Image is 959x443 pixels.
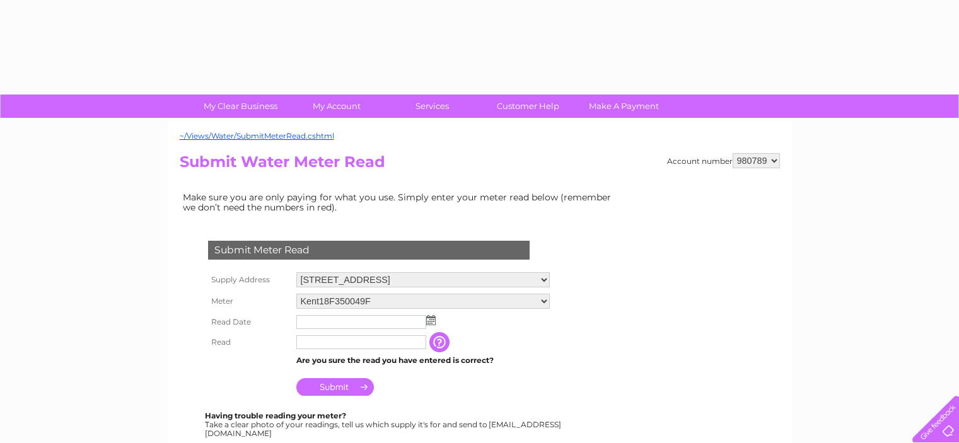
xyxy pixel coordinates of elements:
a: Make A Payment [572,95,676,118]
input: Information [429,332,452,352]
td: Are you sure the read you have entered is correct? [293,352,553,369]
a: My Clear Business [189,95,293,118]
th: Meter [205,291,293,312]
a: Customer Help [476,95,580,118]
th: Read [205,332,293,352]
img: ... [426,315,436,325]
input: Submit [296,378,374,396]
td: Make sure you are only paying for what you use. Simply enter your meter read below (remember we d... [180,189,621,216]
a: My Account [284,95,388,118]
h2: Submit Water Meter Read [180,153,780,177]
b: Having trouble reading your meter? [205,411,346,420]
a: ~/Views/Water/SubmitMeterRead.cshtml [180,131,334,141]
th: Supply Address [205,269,293,291]
div: Submit Meter Read [208,241,530,260]
div: Account number [667,153,780,168]
th: Read Date [205,312,293,332]
a: Services [380,95,484,118]
div: Take a clear photo of your readings, tell us which supply it's for and send to [EMAIL_ADDRESS][DO... [205,411,563,437]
